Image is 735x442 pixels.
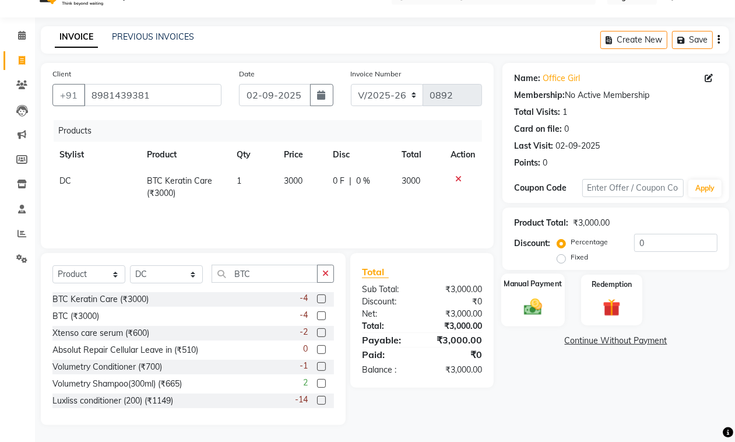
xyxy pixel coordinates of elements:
[514,140,553,152] div: Last Visit:
[514,237,550,250] div: Discount:
[303,343,308,355] span: 0
[514,106,560,118] div: Total Visits:
[54,120,491,142] div: Products
[353,320,422,332] div: Total:
[362,266,389,278] span: Total
[353,364,422,376] div: Balance :
[326,142,395,168] th: Disc
[422,320,491,332] div: ₹3,000.00
[333,175,344,187] span: 0 F
[277,142,326,168] th: Price
[514,157,540,169] div: Points:
[555,140,600,152] div: 02-09-2025
[52,361,162,373] div: Volumetry Conditioner (₹700)
[422,333,491,347] div: ₹3,000.00
[571,252,588,262] label: Fixed
[688,180,722,197] button: Apply
[514,217,568,229] div: Product Total:
[52,84,85,106] button: +91
[52,293,149,306] div: BTC Keratin Care (₹3000)
[353,296,422,308] div: Discount:
[239,69,255,79] label: Date
[55,27,98,48] a: INVOICE
[422,308,491,320] div: ₹3,000.00
[518,296,547,317] img: _cash.svg
[300,360,308,372] span: -1
[592,279,632,290] label: Redemption
[353,348,422,362] div: Paid:
[59,176,71,186] span: DC
[52,310,99,322] div: BTC (₹3000)
[300,292,308,304] span: -4
[300,309,308,321] span: -4
[422,296,491,308] div: ₹0
[52,327,149,339] div: Xtenso care serum (₹600)
[672,31,713,49] button: Save
[52,69,71,79] label: Client
[230,142,277,168] th: Qty
[112,31,194,42] a: PREVIOUS INVOICES
[52,378,182,390] div: Volumetry Shampoo(300ml) (₹665)
[422,283,491,296] div: ₹3,000.00
[349,175,351,187] span: |
[514,89,718,101] div: No Active Membership
[52,142,140,168] th: Stylist
[571,237,608,247] label: Percentage
[52,395,173,407] div: Luxliss conditioner (200) (₹1149)
[395,142,444,168] th: Total
[300,326,308,338] span: -2
[543,157,547,169] div: 0
[147,176,212,198] span: BTC Keratin Care (₹3000)
[422,348,491,362] div: ₹0
[514,182,582,194] div: Coupon Code
[84,84,221,106] input: Search by Name/Mobile/Email/Code
[543,72,580,85] a: Office Girl
[504,278,562,289] label: Manual Payment
[353,283,422,296] div: Sub Total:
[597,297,625,318] img: _gift.svg
[237,176,241,186] span: 1
[562,106,567,118] div: 1
[444,142,482,168] th: Action
[284,176,303,186] span: 3000
[353,308,422,320] div: Net:
[212,265,318,283] input: Search or Scan
[573,217,610,229] div: ₹3,000.00
[564,123,569,135] div: 0
[505,335,727,347] a: Continue Without Payment
[303,377,308,389] span: 2
[295,394,308,406] span: -14
[422,364,491,376] div: ₹3,000.00
[351,69,402,79] label: Invoice Number
[353,333,422,347] div: Payable:
[600,31,667,49] button: Create New
[52,344,198,356] div: Absolut Repair Cellular Leave in (₹510)
[356,175,370,187] span: 0 %
[140,142,230,168] th: Product
[402,176,420,186] span: 3000
[514,89,565,101] div: Membership:
[514,123,562,135] div: Card on file:
[582,179,684,197] input: Enter Offer / Coupon Code
[514,72,540,85] div: Name:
